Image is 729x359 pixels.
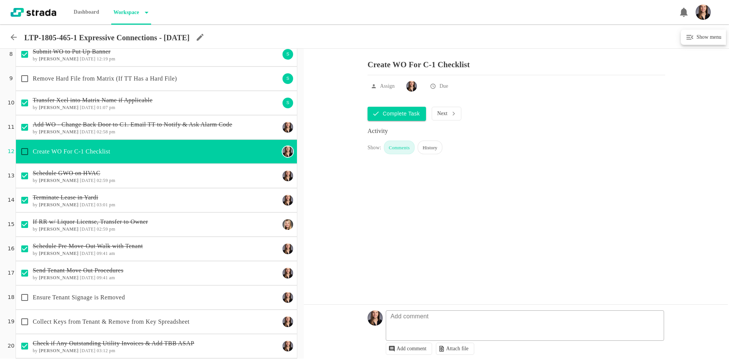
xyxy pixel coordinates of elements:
[33,178,280,183] h6: by [DATE] 02:59 pm
[33,293,280,302] p: Ensure Tenant Signage is Removed
[8,293,14,302] p: 18
[39,275,79,280] b: [PERSON_NAME]
[33,169,280,178] p: Schedule GWO on HVAC
[9,50,13,59] p: 8
[33,96,280,105] p: Transfer Xcel into Matrix Name if Applicable
[33,56,280,62] h6: by [DATE] 12:19 pm
[111,5,139,20] p: Workspace
[282,244,293,254] img: Ty Depies
[8,196,14,204] p: 14
[39,348,79,353] b: [PERSON_NAME]
[71,5,101,20] p: Dashboard
[8,245,14,253] p: 16
[39,226,79,232] b: [PERSON_NAME]
[33,317,280,326] p: Collect Keys from Tenant & Remove from Key Spreadsheet
[282,341,293,351] img: Ty Depies
[33,242,280,251] p: Schedule Pre Move-Out Walk with Tenant
[39,251,79,256] b: [PERSON_NAME]
[8,269,14,277] p: 17
[282,122,293,133] img: Ty Depies
[437,111,448,117] p: Next
[33,266,280,275] p: Send Tenant Move Out Procedures
[33,348,280,353] h6: by [DATE] 03:12 pm
[368,127,665,136] div: Activity
[33,202,280,207] h6: by [DATE] 03:01 pm
[33,129,280,134] h6: by [DATE] 02:58 pm
[380,82,394,90] p: Assign
[11,8,56,17] img: strada-logo
[282,195,293,206] img: Ty Depies
[39,129,79,134] b: [PERSON_NAME]
[282,268,293,278] img: Ty Depies
[33,47,280,56] p: Submit WO to Put Up Banner
[33,147,280,156] p: Create WO For C-1 Checklist
[282,316,293,327] img: Ty Depies
[8,123,14,131] p: 11
[8,318,14,326] p: 19
[8,220,14,229] p: 15
[24,33,189,42] p: LTP-1805-465-1 Expressive Connections - [DATE]
[397,346,427,352] p: Add comment
[387,312,432,321] p: Add comment
[8,147,14,156] p: 12
[9,74,13,83] p: 9
[8,172,14,180] p: 13
[8,342,14,350] p: 20
[368,54,665,69] p: Create WO For C-1 Checklist
[439,82,448,90] p: Due
[368,107,426,121] button: Complete Task
[33,339,280,348] p: Check if Any Outstanding Utility Invoices & Add TBB ASAP
[696,5,711,20] img: Headshot_Vertical.jpg
[33,74,280,83] p: Remove Hard File from Matrix (If TT Has a Hard File)
[282,73,294,85] div: S
[282,171,293,181] img: Ty Depies
[418,141,442,154] div: History
[33,193,280,202] p: Terminate Lease in Yardi
[33,105,280,110] h6: by [DATE] 01:07 pm
[39,178,79,183] b: [PERSON_NAME]
[33,120,280,129] p: Add WO - Change Back Door to C1. Email TT to Notify & Ask Alarm Code
[282,292,293,303] img: Ty Depies
[33,275,280,280] h6: by [DATE] 09:41 am
[282,219,293,230] img: Maggie Keasling
[282,48,294,60] div: S
[406,81,417,92] img: Ty Depies
[39,202,79,207] b: [PERSON_NAME]
[33,226,280,232] h6: by [DATE] 02:59 pm
[39,56,79,62] b: [PERSON_NAME]
[446,346,469,352] p: Attach file
[39,105,79,110] b: [PERSON_NAME]
[33,251,280,256] h6: by [DATE] 09:41 am
[384,141,415,154] div: Comments
[33,217,280,226] p: If RR w/ Liquor License, Transfer to Owner
[8,99,14,107] p: 10
[282,146,293,157] img: Ty Depies
[368,310,383,326] img: Headshot_Vertical.jpg
[282,97,294,109] div: S
[694,33,721,42] h6: Show menu
[368,144,381,154] div: Show:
